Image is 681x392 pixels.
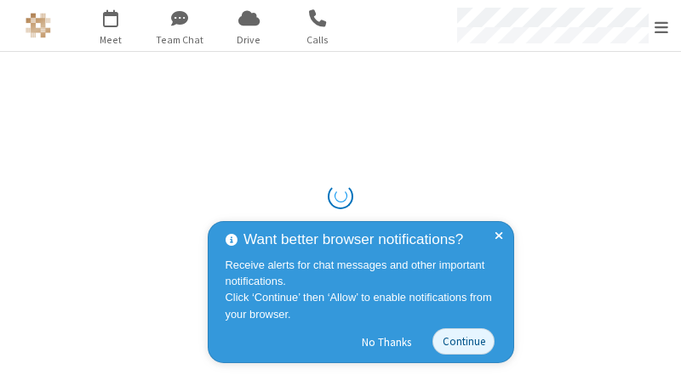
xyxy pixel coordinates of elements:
span: Calls [286,32,350,48]
span: Drive [217,32,281,48]
img: Astra [26,13,51,38]
button: No Thanks [353,328,421,355]
span: Want better browser notifications? [243,229,463,251]
span: Team Chat [148,32,212,48]
button: Continue [432,328,495,355]
span: Meet [79,32,143,48]
div: Receive alerts for chat messages and other important notifications. Click ‘Continue’ then ‘Allow’... [226,257,501,322]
